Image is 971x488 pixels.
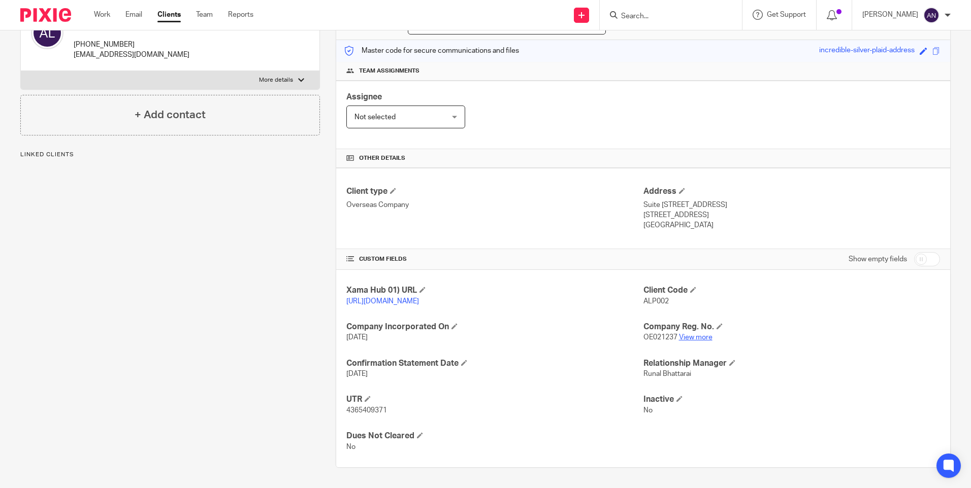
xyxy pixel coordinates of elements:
[20,8,71,22] img: Pixie
[346,394,643,405] h4: UTR
[346,186,643,197] h4: Client type
[643,394,940,405] h4: Inactive
[643,334,677,341] span: OE021237
[346,370,368,377] span: [DATE]
[643,298,669,305] span: ALP002
[643,370,691,377] span: Runal Bhattarai
[620,12,711,21] input: Search
[346,285,643,296] h4: Xama Hub 01) URL
[359,67,419,75] span: Team assignments
[346,322,643,332] h4: Company Incorporated On
[344,46,519,56] p: Master code for secure communications and files
[259,76,293,84] p: More details
[125,10,142,20] a: Email
[923,7,940,23] img: svg%3E
[643,200,940,210] p: Suite [STREET_ADDRESS]
[135,107,206,123] h4: + Add contact
[346,443,355,450] span: No
[643,407,653,414] span: No
[819,45,915,57] div: incredible-silver-plaid-address
[346,431,643,441] h4: Dues Not Cleared
[354,114,396,121] span: Not selected
[74,50,222,60] p: [EMAIL_ADDRESS][DOMAIN_NAME]
[643,285,940,296] h4: Client Code
[31,17,63,49] img: svg%3E
[94,10,110,20] a: Work
[346,298,419,305] a: [URL][DOMAIN_NAME]
[157,10,181,20] a: Clients
[862,10,918,20] p: [PERSON_NAME]
[346,407,387,414] span: 4365409371
[346,255,643,263] h4: CUSTOM FIELDS
[346,93,382,101] span: Assignee
[359,154,405,162] span: Other details
[643,358,940,369] h4: Relationship Manager
[20,151,320,159] p: Linked clients
[346,334,368,341] span: [DATE]
[196,10,213,20] a: Team
[643,210,940,220] p: [STREET_ADDRESS]
[643,220,940,230] p: [GEOGRAPHIC_DATA]
[643,322,940,332] h4: Company Reg. No.
[346,358,643,369] h4: Confirmation Statement Date
[767,11,806,18] span: Get Support
[74,40,222,50] p: [PHONE_NUMBER]
[346,200,643,210] p: Overseas Company
[849,254,907,264] label: Show empty fields
[643,186,940,197] h4: Address
[228,10,253,20] a: Reports
[679,334,713,341] a: View more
